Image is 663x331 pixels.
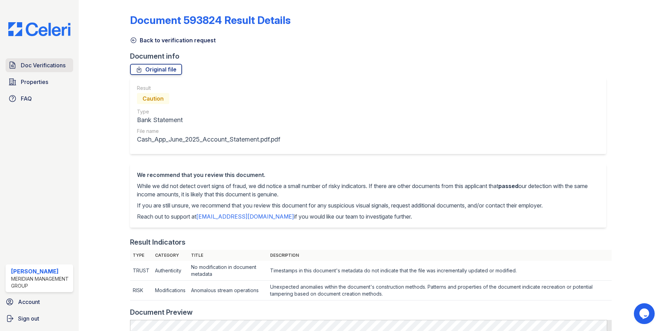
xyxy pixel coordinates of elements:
[634,303,656,324] iframe: chat widget
[6,75,73,89] a: Properties
[3,312,76,325] a: Sign out
[137,212,599,221] p: Reach out to support at if you would like our team to investigate further.
[137,201,599,210] p: If you are still unsure, we recommend that you review this document for any suspicious visual sig...
[3,22,76,36] img: CE_Logo_Blue-a8612792a0a2168367f1c8372b55b34899dd931a85d93a1a3d3e32e68fde9ad4.png
[152,281,188,300] td: Modifications
[130,14,291,26] a: Document 593824 Result Details
[130,281,152,300] td: RISK
[130,51,612,61] div: Document info
[188,281,267,300] td: Anomalous stream operations
[21,61,66,69] span: Doc Verifications
[196,213,294,220] a: [EMAIL_ADDRESS][DOMAIN_NAME]
[137,93,169,104] div: Caution
[21,78,48,86] span: Properties
[498,183,518,189] span: passed
[11,275,70,289] div: Meridian Management Group
[6,58,73,72] a: Doc Verifications
[137,135,280,144] div: Cash_App_June_2025_Account_Statement.pdf.pdf
[6,92,73,105] a: FAQ
[267,261,612,281] td: Timestamps in this document's metadata do not indicate that the file was incrementally updated or...
[188,261,267,281] td: No modification in document metadata
[21,94,32,103] span: FAQ
[18,314,39,323] span: Sign out
[188,250,267,261] th: Title
[152,261,188,281] td: Authenticity
[137,108,280,115] div: Type
[137,171,599,179] div: We recommend that you review this document.
[130,237,186,247] div: Result Indicators
[130,261,152,281] td: TRUST
[3,295,76,309] a: Account
[18,298,40,306] span: Account
[130,64,182,75] a: Original file
[267,250,612,261] th: Description
[130,36,216,44] a: Back to verification request
[267,281,612,300] td: Unexpected anomalies within the document's construction methods. Patterns and properties of the d...
[11,267,70,275] div: [PERSON_NAME]
[137,182,599,198] p: While we did not detect overt signs of fraud, we did notice a small number of risky indicators. I...
[130,250,152,261] th: Type
[130,307,193,317] div: Document Preview
[137,128,280,135] div: File name
[137,85,280,92] div: Result
[152,250,188,261] th: Category
[137,115,280,125] div: Bank Statement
